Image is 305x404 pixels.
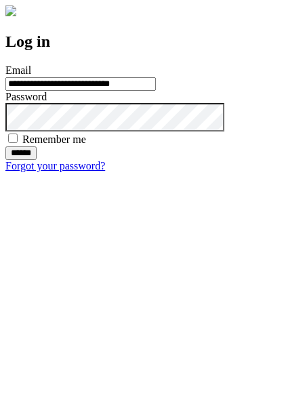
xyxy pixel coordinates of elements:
[5,91,47,102] label: Password
[5,33,300,51] h2: Log in
[5,64,31,76] label: Email
[5,5,16,16] img: logo-4e3dc11c47720685a147b03b5a06dd966a58ff35d612b21f08c02c0306f2b779.png
[5,160,105,171] a: Forgot your password?
[22,134,86,145] label: Remember me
